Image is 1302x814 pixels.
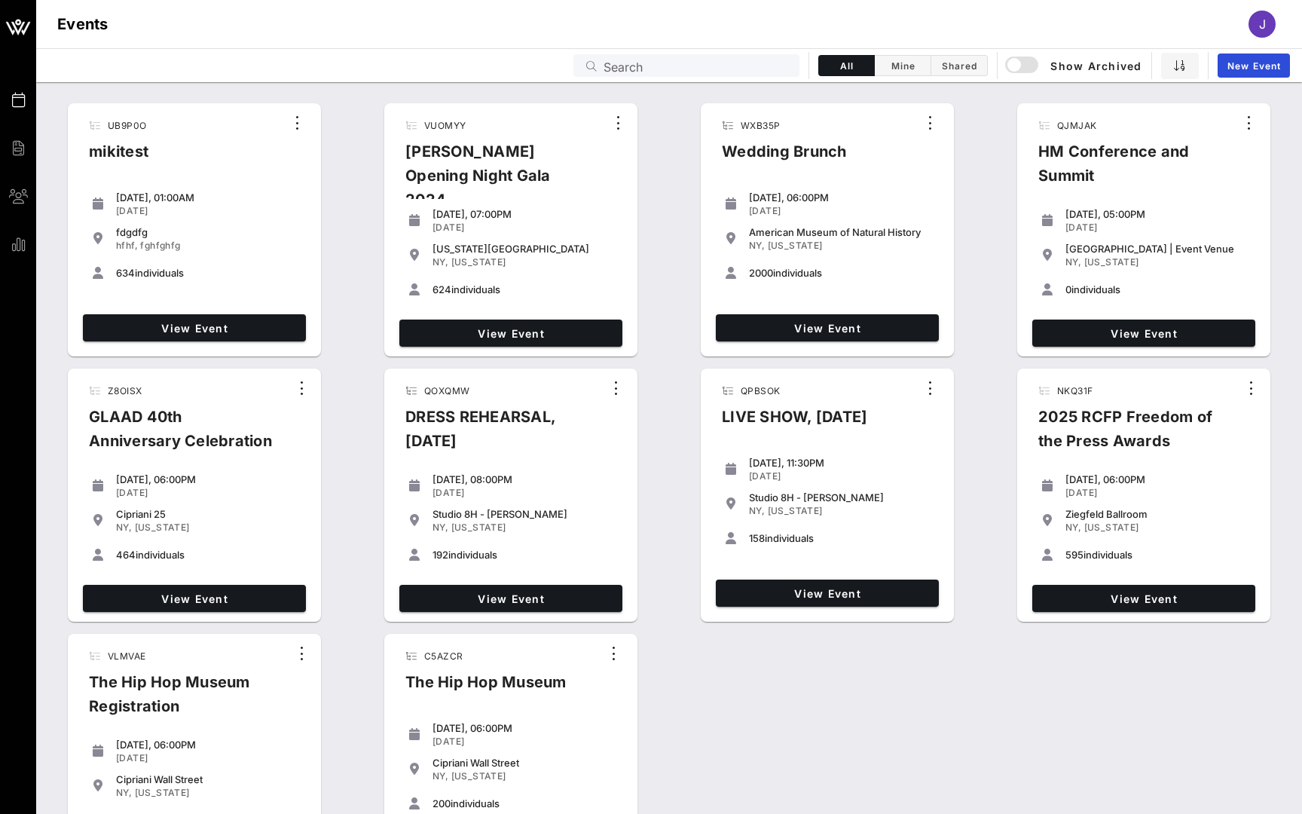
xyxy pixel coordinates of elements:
div: Wedding Brunch [710,139,859,176]
span: 624 [432,283,451,295]
span: [US_STATE] [1084,522,1139,533]
span: View Event [722,587,933,600]
span: 158 [749,532,765,544]
h1: Events [57,12,108,36]
span: 192 [432,549,448,561]
div: individuals [116,549,300,561]
div: Cipriani 25 [116,508,300,520]
button: Shared [931,55,988,76]
div: individuals [432,797,616,809]
div: [DATE], 06:00PM [116,473,300,485]
div: individuals [749,532,933,544]
div: [DATE] [432,222,616,234]
span: Z8OISX [108,385,142,396]
span: QOXQMW [424,385,469,396]
div: [DATE], 01:00AM [116,191,300,203]
div: Cipriani Wall Street [432,757,616,769]
div: American Museum of Natural History [749,226,933,238]
div: Ziegfeld Ballroom [1065,508,1249,520]
div: [GEOGRAPHIC_DATA] | Event Venue [1065,243,1249,255]
span: View Event [89,322,300,335]
span: 464 [116,549,136,561]
span: 634 [116,267,135,279]
a: View Event [1032,320,1255,347]
span: [US_STATE] [135,522,190,533]
div: fdgdfg [116,226,300,238]
div: [DATE] [116,205,300,217]
span: NY, [1065,522,1081,533]
div: individuals [432,549,616,561]
a: View Event [83,585,306,612]
span: All [828,60,865,72]
div: [DATE] [116,752,300,764]
button: Show Archived [1007,52,1142,79]
span: UB9P0O [108,120,146,131]
div: LIVE SHOW, [DATE] [710,405,879,441]
span: [US_STATE] [1084,256,1139,268]
span: NY, [432,256,448,268]
div: [DATE], 06:00PM [116,739,300,751]
div: [DATE] [432,487,616,499]
span: [US_STATE] [135,787,190,798]
div: [DATE], 06:00PM [1065,473,1249,485]
span: Show Archived [1007,57,1142,75]
div: DRESS REHEARSAL, [DATE] [393,405,604,465]
span: [US_STATE] [768,505,823,516]
div: Studio 8H - [PERSON_NAME] [432,508,616,520]
div: individuals [432,283,616,295]
a: View Event [83,314,306,341]
div: [US_STATE][GEOGRAPHIC_DATA] [432,243,616,255]
span: [US_STATE] [768,240,823,251]
div: J [1249,11,1276,38]
div: [DATE], 08:00PM [432,473,616,485]
div: individuals [749,267,933,279]
span: NY, [1065,256,1081,268]
span: Shared [940,60,978,72]
div: [DATE] [749,470,933,482]
span: NY, [116,787,132,798]
span: View Event [405,592,616,605]
a: View Event [1032,585,1255,612]
span: NY, [749,505,765,516]
span: VUOMYY [424,120,466,131]
div: [DATE] [749,205,933,217]
span: NY, [749,240,765,251]
button: All [818,55,875,76]
button: Mine [875,55,931,76]
div: [DATE], 06:00PM [749,191,933,203]
div: mikitest [77,139,160,176]
div: 2025 RCFP Freedom of the Press Awards [1026,405,1239,465]
div: [DATE] [1065,222,1249,234]
a: View Event [716,580,939,607]
span: VLMVAE [108,650,145,662]
a: View Event [399,585,622,612]
div: individuals [1065,283,1249,295]
span: Mine [884,60,921,72]
div: [DATE], 06:00PM [432,722,616,734]
span: [US_STATE] [451,256,506,268]
span: View Event [1038,592,1249,605]
div: Studio 8H - [PERSON_NAME] [749,491,933,503]
div: [DATE], 11:30PM [749,457,933,469]
span: 2000 [749,267,773,279]
span: New Event [1227,60,1281,72]
span: QJMJAK [1057,120,1096,131]
div: individuals [1065,549,1249,561]
span: fghfghfg [140,240,180,251]
div: [DATE] [116,487,300,499]
span: View Event [89,592,300,605]
span: C5AZCR [424,650,463,662]
div: [DATE] [432,736,616,748]
span: View Event [1038,327,1249,340]
span: WXB35P [741,120,780,131]
span: NY, [116,522,132,533]
span: 200 [432,797,451,809]
span: NY, [432,522,448,533]
span: View Event [405,327,616,340]
span: [US_STATE] [451,770,506,782]
span: [US_STATE] [451,522,506,533]
span: QPBSOK [741,385,780,396]
a: View Event [399,320,622,347]
div: The Hip Hop Museum Registration [77,670,289,730]
div: Cipriani Wall Street [116,773,300,785]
